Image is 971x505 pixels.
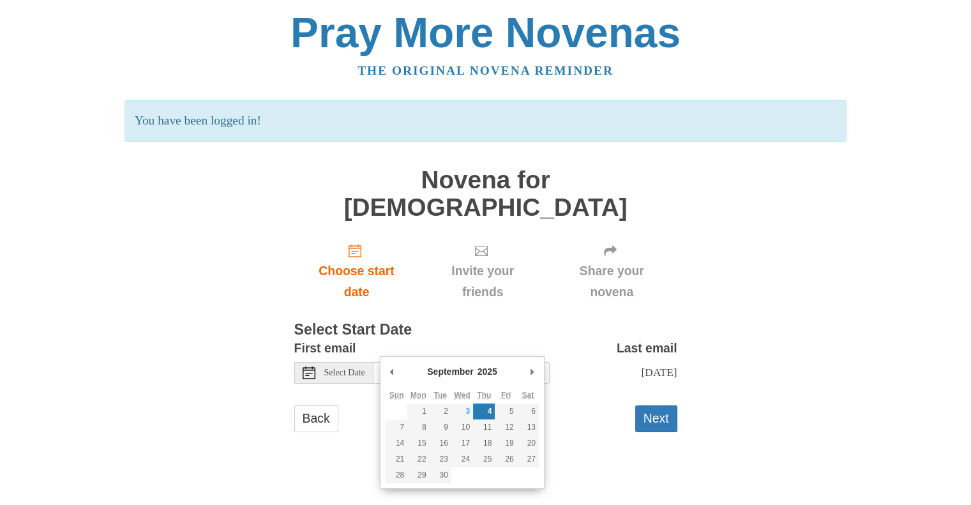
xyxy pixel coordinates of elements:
[294,234,419,310] a: Choose start date
[389,391,404,400] abbr: Sunday
[294,405,338,432] a: Back
[559,260,665,303] span: Share your novena
[294,167,677,221] h1: Novena for [DEMOGRAPHIC_DATA]
[419,234,546,310] div: Click "Next" to confirm your start date first.
[407,403,429,419] button: 1
[430,451,451,467] button: 23
[407,451,429,467] button: 22
[386,362,398,381] button: Previous Month
[386,435,407,451] button: 14
[294,322,677,338] h3: Select Start Date
[495,435,516,451] button: 19
[373,362,550,384] input: Use the arrow keys to pick a date
[307,260,407,303] span: Choose start date
[473,451,495,467] button: 25
[635,405,677,432] button: Next
[495,451,516,467] button: 26
[517,435,539,451] button: 20
[430,419,451,435] button: 9
[473,403,495,419] button: 4
[473,419,495,435] button: 11
[410,391,426,400] abbr: Monday
[124,100,847,142] p: You have been logged in!
[358,64,613,77] a: The original novena reminder
[495,419,516,435] button: 12
[433,391,446,400] abbr: Tuesday
[451,451,473,467] button: 24
[386,467,407,483] button: 28
[501,391,511,400] abbr: Friday
[617,338,677,359] label: Last email
[425,362,475,381] div: September
[517,451,539,467] button: 27
[477,391,491,400] abbr: Thursday
[294,338,356,359] label: First email
[290,9,681,56] a: Pray More Novenas
[451,419,473,435] button: 10
[386,419,407,435] button: 7
[495,403,516,419] button: 5
[324,368,365,377] span: Select Date
[407,467,429,483] button: 29
[430,403,451,419] button: 2
[641,366,677,379] span: [DATE]
[526,362,539,381] button: Next Month
[432,260,533,303] span: Invite your friends
[546,234,677,310] div: Click "Next" to confirm your start date first.
[386,451,407,467] button: 21
[407,419,429,435] button: 8
[522,391,534,400] abbr: Saturday
[407,435,429,451] button: 15
[454,391,470,400] abbr: Wednesday
[451,403,473,419] button: 3
[473,435,495,451] button: 18
[430,467,451,483] button: 30
[517,419,539,435] button: 13
[517,403,539,419] button: 6
[451,435,473,451] button: 17
[476,362,499,381] div: 2025
[430,435,451,451] button: 16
